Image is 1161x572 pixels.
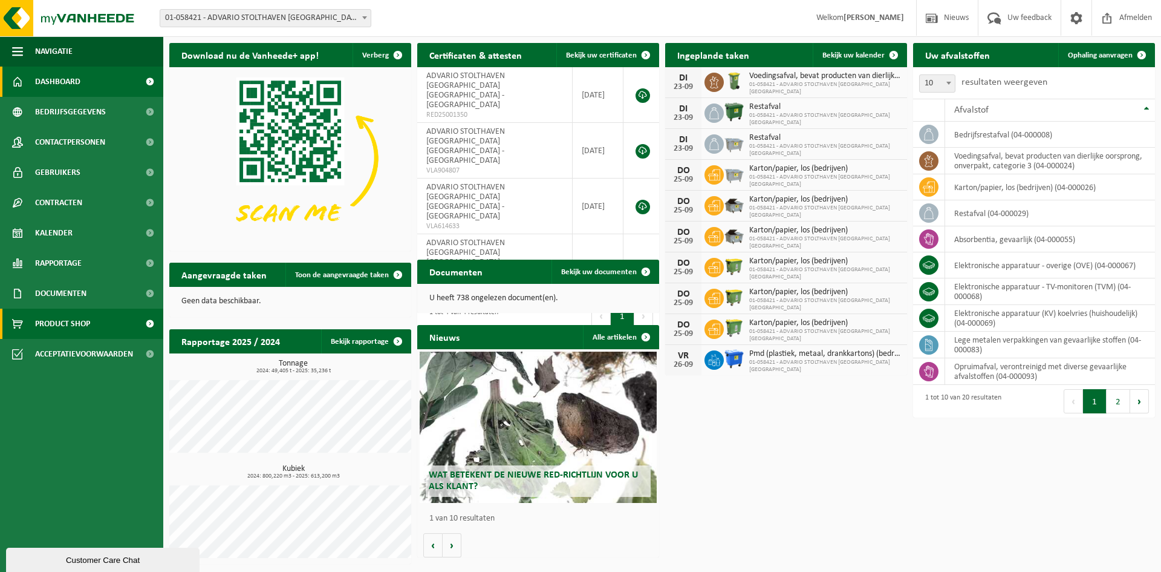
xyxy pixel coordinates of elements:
[35,127,105,157] span: Contactpersonen
[945,278,1155,305] td: elektronische apparatuur - TV-monitoren (TVM) (04-000068)
[671,351,695,361] div: VR
[583,325,658,349] a: Alle artikelen
[749,359,901,373] span: 01-058421 - ADVARIO STOLTHAVEN [GEOGRAPHIC_DATA] [GEOGRAPHIC_DATA]
[749,205,901,219] span: 01-058421 - ADVARIO STOLTHAVEN [GEOGRAPHIC_DATA] [GEOGRAPHIC_DATA]
[749,349,901,359] span: Pmd (plastiek, metaal, drankkartons) (bedrijven)
[426,127,505,165] span: ADVARIO STOLTHAVEN [GEOGRAPHIC_DATA] [GEOGRAPHIC_DATA] - [GEOGRAPHIC_DATA]
[169,329,292,353] h2: Rapportage 2025 / 2024
[671,361,695,369] div: 26-09
[417,325,472,349] h2: Nieuws
[35,309,90,339] span: Product Shop
[919,388,1001,415] div: 1 tot 10 van 20 resultaten
[749,226,901,235] span: Karton/papier, los (bedrijven)
[561,268,637,276] span: Bekijk uw documenten
[671,289,695,299] div: DO
[35,97,106,127] span: Bedrijfsgegevens
[429,514,653,523] p: 1 van 10 resultaten
[175,368,411,374] span: 2024: 49,405 t - 2025: 35,236 t
[426,166,563,176] span: VLA904807
[551,260,658,284] a: Bekijk uw documenten
[671,73,695,83] div: DI
[749,328,901,343] span: 01-058421 - ADVARIO STOLTHAVEN [GEOGRAPHIC_DATA] [GEOGRAPHIC_DATA]
[724,225,744,246] img: WB-5000-GAL-GY-01
[443,533,461,557] button: Volgende
[961,77,1047,87] label: resultaten weergeven
[945,358,1155,385] td: opruimafval, verontreinigd met diverse gevaarlijke afvalstoffen (04-000093)
[749,195,901,205] span: Karton/papier, los (bedrijven)
[35,248,82,278] span: Rapportage
[1083,389,1107,413] button: 1
[671,237,695,246] div: 25-09
[6,545,202,572] iframe: chat widget
[429,294,647,303] p: U heeft 738 ongelezen document(en).
[671,135,695,145] div: DI
[295,271,389,279] span: Toon de aangevraagde taken
[749,257,901,266] span: Karton/papier, los (bedrijven)
[671,145,695,153] div: 23-09
[423,533,443,557] button: Vorige
[945,332,1155,358] td: lege metalen verpakkingen van gevaarlijke stoffen (04-000083)
[671,83,695,91] div: 23-09
[573,67,623,123] td: [DATE]
[749,81,901,96] span: 01-058421 - ADVARIO STOLTHAVEN [GEOGRAPHIC_DATA] [GEOGRAPHIC_DATA]
[749,133,901,143] span: Restafval
[420,352,657,503] a: Wat betekent de nieuwe RED-richtlijn voor u als klant?
[1107,389,1130,413] button: 2
[671,176,695,184] div: 25-09
[573,234,623,300] td: [DATE]
[945,148,1155,174] td: voedingsafval, bevat producten van dierlijke oorsprong, onverpakt, categorie 3 (04-000024)
[671,228,695,237] div: DO
[671,114,695,122] div: 23-09
[426,110,563,120] span: RED25001350
[913,43,1002,67] h2: Uw afvalstoffen
[35,157,80,188] span: Gebruikers
[671,258,695,268] div: DO
[945,252,1155,278] td: elektronische apparatuur - overige (OVE) (04-000067)
[426,71,505,110] span: ADVARIO STOLTHAVEN [GEOGRAPHIC_DATA] [GEOGRAPHIC_DATA] - [GEOGRAPHIC_DATA]
[671,206,695,215] div: 25-09
[749,71,901,81] span: Voedingsafval, bevat producten van dierlijke oorsprong, onverpakt, categorie 3
[844,13,904,22] strong: [PERSON_NAME]
[945,305,1155,332] td: elektronische apparatuur (KV) koelvries (huishoudelijk) (04-000069)
[954,105,989,115] span: Afvalstof
[724,163,744,184] img: WB-2500-GAL-GY-01
[160,10,371,27] span: 01-058421 - ADVARIO STOLTHAVEN ANTWERPEN NV - ANTWERPEN
[417,43,534,67] h2: Certificaten & attesten
[749,235,901,250] span: 01-058421 - ADVARIO STOLTHAVEN [GEOGRAPHIC_DATA] [GEOGRAPHIC_DATA]
[724,194,744,215] img: WB-5000-GAL-GY-01
[426,238,505,277] span: ADVARIO STOLTHAVEN [GEOGRAPHIC_DATA] [GEOGRAPHIC_DATA] - [GEOGRAPHIC_DATA]
[160,9,371,27] span: 01-058421 - ADVARIO STOLTHAVEN ANTWERPEN NV - ANTWERPEN
[749,102,901,112] span: Restafval
[426,183,505,221] span: ADVARIO STOLTHAVEN [GEOGRAPHIC_DATA] [GEOGRAPHIC_DATA] - [GEOGRAPHIC_DATA]
[1064,389,1083,413] button: Previous
[749,318,901,328] span: Karton/papier, los (bedrijven)
[175,473,411,479] span: 2024: 800,220 m3 - 2025: 613,200 m3
[724,318,744,338] img: WB-0770-HPE-GN-50
[35,188,82,218] span: Contracten
[573,123,623,179] td: [DATE]
[724,71,744,91] img: WB-0140-HPE-GN-50
[566,51,637,59] span: Bekijk uw certificaten
[35,36,73,67] span: Navigatie
[671,197,695,206] div: DO
[169,67,411,249] img: Download de VHEPlus App
[671,104,695,114] div: DI
[671,166,695,176] div: DO
[671,320,695,330] div: DO
[429,470,638,491] span: Wat betekent de nieuwe RED-richtlijn voor u als klant?
[362,51,389,59] span: Verberg
[35,67,80,97] span: Dashboard
[920,75,955,92] span: 10
[417,260,495,283] h2: Documenten
[426,222,563,231] span: VLA614633
[181,297,399,306] p: Geen data beschikbaar.
[724,287,744,307] img: WB-1100-HPE-GN-50
[724,133,744,153] img: WB-2500-GAL-GY-01
[353,43,410,67] button: Verberg
[749,143,901,157] span: 01-058421 - ADVARIO STOLTHAVEN [GEOGRAPHIC_DATA] [GEOGRAPHIC_DATA]
[749,174,901,188] span: 01-058421 - ADVARIO STOLTHAVEN [GEOGRAPHIC_DATA] [GEOGRAPHIC_DATA]
[724,349,744,369] img: WB-1100-HPE-BE-01
[321,329,410,353] a: Bekijk rapportage
[749,297,901,312] span: 01-058421 - ADVARIO STOLTHAVEN [GEOGRAPHIC_DATA] [GEOGRAPHIC_DATA]
[724,102,744,122] img: WB-1100-HPE-GN-01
